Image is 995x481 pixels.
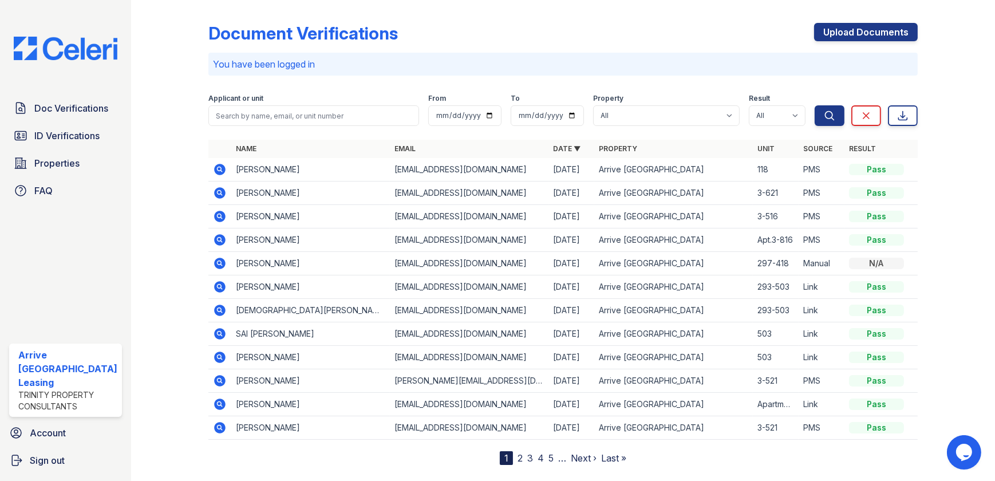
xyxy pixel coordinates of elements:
[753,299,799,322] td: 293-503
[548,299,594,322] td: [DATE]
[34,156,80,170] span: Properties
[571,452,597,464] a: Next ›
[18,389,117,412] div: Trinity Property Consultants
[753,158,799,182] td: 118
[500,451,513,465] div: 1
[390,205,548,228] td: [EMAIL_ADDRESS][DOMAIN_NAME]
[213,57,913,71] p: You have been logged in
[799,299,844,322] td: Link
[9,152,122,175] a: Properties
[548,182,594,205] td: [DATE]
[799,369,844,393] td: PMS
[594,322,753,346] td: Arrive [GEOGRAPHIC_DATA]
[799,158,844,182] td: PMS
[236,144,256,153] a: Name
[231,275,390,299] td: [PERSON_NAME]
[849,144,876,153] a: Result
[753,205,799,228] td: 3-516
[208,23,398,44] div: Document Verifications
[799,205,844,228] td: PMS
[849,328,904,340] div: Pass
[548,322,594,346] td: [DATE]
[511,94,520,103] label: To
[947,435,984,470] iframe: chat widget
[803,144,832,153] a: Source
[34,101,108,115] span: Doc Verifications
[390,299,548,322] td: [EMAIL_ADDRESS][DOMAIN_NAME]
[753,322,799,346] td: 503
[34,129,100,143] span: ID Verifications
[548,393,594,416] td: [DATE]
[231,416,390,440] td: [PERSON_NAME]
[5,449,127,472] a: Sign out
[390,322,548,346] td: [EMAIL_ADDRESS][DOMAIN_NAME]
[753,346,799,369] td: 503
[799,275,844,299] td: Link
[548,416,594,440] td: [DATE]
[231,252,390,275] td: [PERSON_NAME]
[30,426,66,440] span: Account
[753,275,799,299] td: 293-503
[231,158,390,182] td: [PERSON_NAME]
[849,164,904,175] div: Pass
[849,281,904,293] div: Pass
[231,299,390,322] td: [DEMOGRAPHIC_DATA][PERSON_NAME]
[428,94,446,103] label: From
[594,205,753,228] td: Arrive [GEOGRAPHIC_DATA]
[849,352,904,363] div: Pass
[558,451,566,465] span: …
[601,452,626,464] a: Last »
[231,369,390,393] td: [PERSON_NAME]
[594,182,753,205] td: Arrive [GEOGRAPHIC_DATA]
[390,393,548,416] td: [EMAIL_ADDRESS][DOMAIN_NAME]
[5,37,127,60] img: CE_Logo_Blue-a8612792a0a2168367f1c8372b55b34899dd931a85d93a1a3d3e32e68fde9ad4.png
[548,369,594,393] td: [DATE]
[849,422,904,433] div: Pass
[18,348,117,389] div: Arrive [GEOGRAPHIC_DATA] Leasing
[548,158,594,182] td: [DATE]
[390,369,548,393] td: [PERSON_NAME][EMAIL_ADDRESS][DOMAIN_NAME]
[390,275,548,299] td: [EMAIL_ADDRESS][DOMAIN_NAME]
[518,452,523,464] a: 2
[849,305,904,316] div: Pass
[231,205,390,228] td: [PERSON_NAME]
[753,228,799,252] td: Apt.3-816
[799,393,844,416] td: Link
[753,393,799,416] td: Apartment: #3-001
[553,144,581,153] a: Date ▼
[548,228,594,252] td: [DATE]
[231,393,390,416] td: [PERSON_NAME]
[594,346,753,369] td: Arrive [GEOGRAPHIC_DATA]
[599,144,637,153] a: Property
[231,346,390,369] td: [PERSON_NAME]
[548,252,594,275] td: [DATE]
[753,252,799,275] td: 297-418
[231,228,390,252] td: [PERSON_NAME]
[594,228,753,252] td: Arrive [GEOGRAPHIC_DATA]
[594,275,753,299] td: Arrive [GEOGRAPHIC_DATA]
[753,416,799,440] td: 3-521
[799,228,844,252] td: PMS
[548,205,594,228] td: [DATE]
[799,182,844,205] td: PMS
[849,187,904,199] div: Pass
[231,182,390,205] td: [PERSON_NAME]
[390,252,548,275] td: [EMAIL_ADDRESS][DOMAIN_NAME]
[593,94,623,103] label: Property
[390,228,548,252] td: [EMAIL_ADDRESS][DOMAIN_NAME]
[527,452,533,464] a: 3
[34,184,53,198] span: FAQ
[390,158,548,182] td: [EMAIL_ADDRESS][DOMAIN_NAME]
[757,144,775,153] a: Unit
[799,416,844,440] td: PMS
[394,144,416,153] a: Email
[814,23,918,41] a: Upload Documents
[594,299,753,322] td: Arrive [GEOGRAPHIC_DATA]
[849,234,904,246] div: Pass
[390,182,548,205] td: [EMAIL_ADDRESS][DOMAIN_NAME]
[538,452,544,464] a: 4
[30,454,65,467] span: Sign out
[594,393,753,416] td: Arrive [GEOGRAPHIC_DATA]
[9,179,122,202] a: FAQ
[548,346,594,369] td: [DATE]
